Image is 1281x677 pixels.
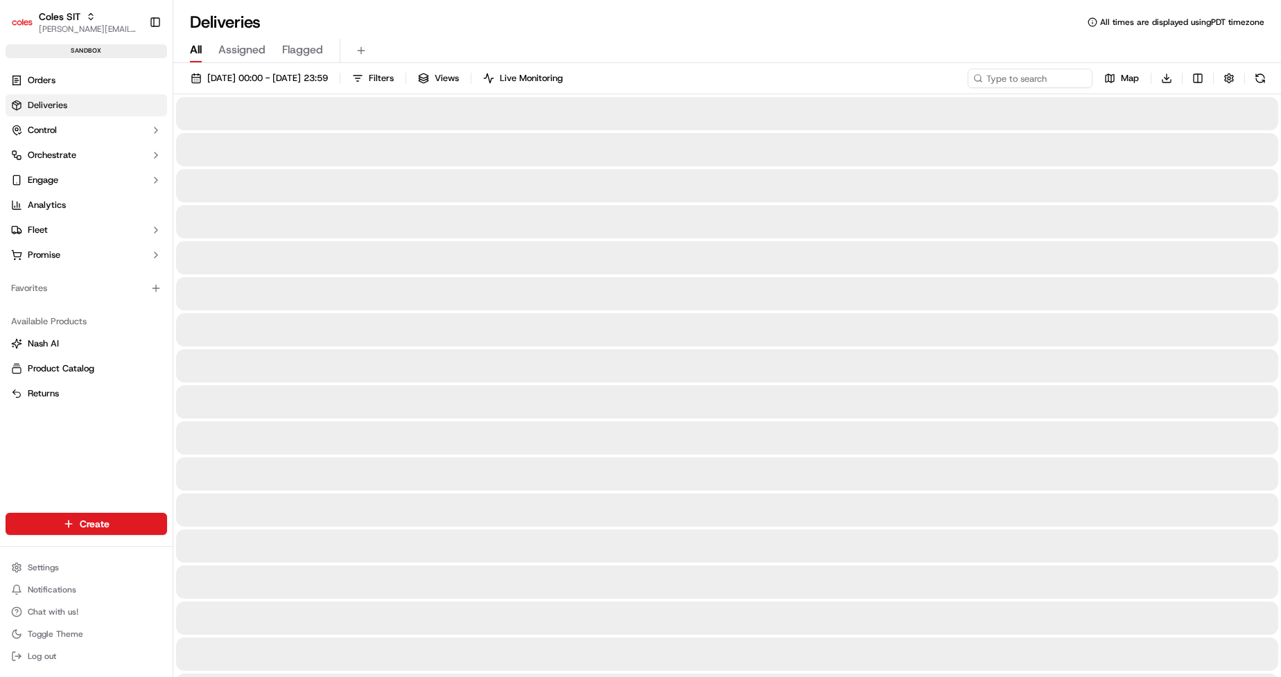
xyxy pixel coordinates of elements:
span: Settings [28,562,59,573]
span: All times are displayed using PDT timezone [1100,17,1264,28]
a: Nash AI [11,337,162,350]
div: Available Products [6,310,167,333]
a: Analytics [6,194,167,216]
div: sandbox [6,44,167,58]
span: Notifications [28,584,76,595]
button: [PERSON_NAME][EMAIL_ADDRESS][DOMAIN_NAME] [39,24,138,35]
span: Chat with us! [28,606,78,617]
button: Coles SIT [39,10,80,24]
span: Map [1121,72,1139,85]
span: Orchestrate [28,149,76,161]
div: Favorites [6,277,167,299]
button: Settings [6,558,167,577]
img: Coles SIT [11,11,33,33]
button: Orchestrate [6,144,167,166]
button: Filters [346,69,400,88]
button: Promise [6,244,167,266]
button: Create [6,513,167,535]
a: Deliveries [6,94,167,116]
span: Control [28,124,57,137]
h1: Deliveries [190,11,261,33]
button: Notifications [6,580,167,599]
span: Flagged [282,42,323,58]
button: Live Monitoring [477,69,569,88]
button: Map [1098,69,1145,88]
a: Orders [6,69,167,91]
a: Product Catalog [11,362,162,375]
button: Engage [6,169,167,191]
button: Toggle Theme [6,624,167,644]
span: Create [80,517,110,531]
button: Control [6,119,167,141]
span: Fleet [28,224,48,236]
span: Promise [28,249,60,261]
span: Orders [28,74,55,87]
span: Views [435,72,459,85]
span: [DATE] 00:00 - [DATE] 23:59 [207,72,328,85]
button: [DATE] 00:00 - [DATE] 23:59 [184,69,334,88]
button: Returns [6,383,167,405]
span: Returns [28,387,59,400]
span: Live Monitoring [500,72,563,85]
span: Deliveries [28,99,67,112]
span: Nash AI [28,337,59,350]
span: Log out [28,651,56,662]
a: Returns [11,387,162,400]
span: All [190,42,202,58]
button: Chat with us! [6,602,167,622]
button: Log out [6,647,167,666]
button: Nash AI [6,333,167,355]
span: Filters [369,72,394,85]
span: Analytics [28,199,66,211]
button: Refresh [1250,69,1270,88]
span: Product Catalog [28,362,94,375]
button: Fleet [6,219,167,241]
button: Coles SITColes SIT[PERSON_NAME][EMAIL_ADDRESS][DOMAIN_NAME] [6,6,143,39]
button: Product Catalog [6,358,167,380]
span: Engage [28,174,58,186]
button: Views [412,69,465,88]
input: Type to search [968,69,1092,88]
span: Assigned [218,42,265,58]
span: Toggle Theme [28,628,83,640]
